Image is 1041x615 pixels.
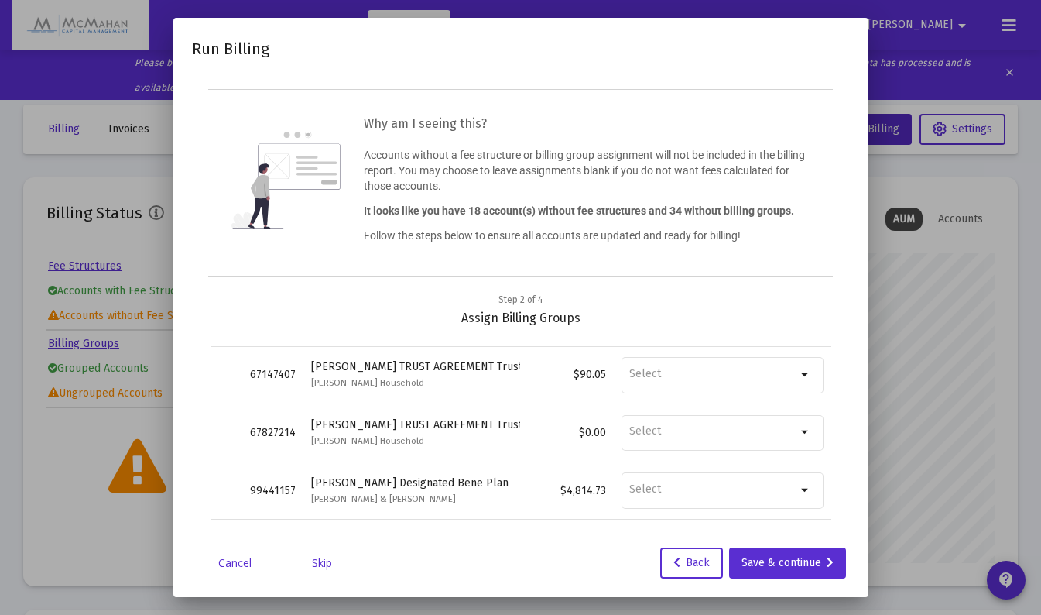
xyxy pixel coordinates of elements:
[364,228,810,243] p: Follow the steps below to ensure all accounts are updated and ready for billing!
[211,287,831,520] div: Data grid
[311,476,513,507] div: [PERSON_NAME] Designated Bene Plan
[629,483,796,496] input: Billing Group
[796,423,815,441] mat-icon: arrow_drop_down
[629,367,796,381] input: Billing Group
[197,555,274,571] a: Cancel
[231,132,341,229] img: question
[211,292,831,326] div: Assign Billing Groups
[528,483,605,499] div: $4,814.73
[796,366,815,384] mat-icon: arrow_drop_down
[364,203,810,218] p: It looks like you have 18 account(s) without fee structures and 34 without billing groups.
[729,548,846,579] button: Save & continue
[192,36,269,61] h2: Run Billing
[211,346,303,404] td: 67147407
[741,548,834,579] div: Save & continue
[211,462,303,520] td: 99441157
[660,548,723,579] button: Back
[311,417,513,448] div: [PERSON_NAME] TRUST AGREEMENT Trust
[311,493,456,504] small: [PERSON_NAME] & [PERSON_NAME]
[673,556,710,569] span: Back
[311,359,513,390] div: [PERSON_NAME] TRUST AGREEMENT Trust
[311,377,424,388] small: [PERSON_NAME] Household
[528,425,605,441] div: $0.00
[283,555,361,571] a: Skip
[629,424,796,438] input: Billing Group
[796,481,815,500] mat-icon: arrow_drop_down
[498,292,543,307] div: Step 2 of 4
[528,367,605,383] div: $90.05
[364,147,810,194] p: Accounts without a fee structure or billing group assignment will not be included in the billing ...
[311,435,424,446] small: [PERSON_NAME] Household
[211,404,303,462] td: 67827214
[364,113,810,135] h3: Why am I seeing this?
